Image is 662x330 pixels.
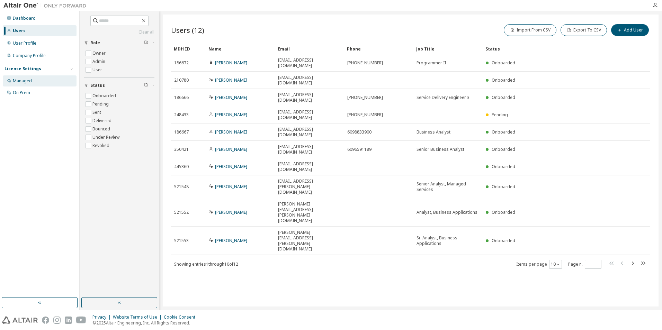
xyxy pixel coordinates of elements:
[215,112,247,118] a: [PERSON_NAME]
[504,24,556,36] button: Import From CSV
[92,320,199,326] p: © 2025 Altair Engineering, Inc. All Rights Reserved.
[13,53,46,58] div: Company Profile
[278,144,341,155] span: [EMAIL_ADDRESS][DOMAIN_NAME]
[611,24,649,36] button: Add User
[13,28,26,34] div: Users
[92,133,121,141] label: Under Review
[215,184,247,190] a: [PERSON_NAME]
[492,164,515,169] span: Onboarded
[42,317,49,324] img: facebook.svg
[347,112,383,118] span: [PHONE_NUMBER]
[174,147,189,152] span: 350421
[215,77,247,83] a: [PERSON_NAME]
[278,201,341,223] span: [PERSON_NAME][EMAIL_ADDRESS][PERSON_NAME][DOMAIN_NAME]
[92,117,113,125] label: Delivered
[492,129,515,135] span: Onboarded
[13,16,36,21] div: Dashboard
[568,260,601,269] span: Page n.
[76,317,86,324] img: youtube.svg
[92,100,110,108] label: Pending
[417,210,477,215] span: Analyst, Business Applications
[215,60,247,66] a: [PERSON_NAME]
[278,161,341,172] span: [EMAIL_ADDRESS][DOMAIN_NAME]
[174,164,189,169] span: 445360
[90,83,105,88] span: Status
[92,108,102,117] label: Sent
[53,317,61,324] img: instagram.svg
[347,95,383,100] span: [PHONE_NUMBER]
[492,60,515,66] span: Onboarded
[492,77,515,83] span: Onboarded
[561,24,607,36] button: Export To CSV
[174,210,189,215] span: 521552
[215,238,247,244] a: [PERSON_NAME]
[13,90,30,95] div: On Prem
[92,66,104,74] label: User
[417,147,464,152] span: Senior Business Analyst
[278,57,341,68] span: [EMAIL_ADDRESS][DOMAIN_NAME]
[174,112,189,118] span: 248433
[92,49,107,57] label: Owner
[92,141,111,150] label: Revoked
[492,184,515,190] span: Onboarded
[215,146,247,152] a: [PERSON_NAME]
[174,60,189,66] span: 186672
[113,314,164,320] div: Website Terms of Use
[215,164,247,169] a: [PERSON_NAME]
[278,43,341,54] div: Email
[92,125,111,133] label: Bounced
[174,261,238,267] span: Showing entries 1 through 10 of 12
[416,43,480,54] div: Job Title
[417,60,446,66] span: Programmer II
[2,317,38,324] img: altair_logo.svg
[492,94,515,100] span: Onboarded
[215,129,247,135] a: [PERSON_NAME]
[492,209,515,215] span: Onboarded
[278,178,341,195] span: [EMAIL_ADDRESS][PERSON_NAME][DOMAIN_NAME]
[278,109,341,120] span: [EMAIL_ADDRESS][DOMAIN_NAME]
[551,262,560,267] button: 10
[417,95,469,100] span: Service Delivery Engineer 3
[347,60,383,66] span: [PHONE_NUMBER]
[13,78,32,84] div: Managed
[347,129,372,135] span: 6098833900
[417,181,480,192] span: Senior Analyst, Managed Services
[13,40,36,46] div: User Profile
[90,40,100,46] span: Role
[144,40,148,46] span: Clear filter
[65,317,72,324] img: linkedin.svg
[92,314,113,320] div: Privacy
[347,147,372,152] span: 6096591189
[278,230,341,252] span: [PERSON_NAME][EMAIL_ADDRESS][PERSON_NAME][DOMAIN_NAME]
[92,57,107,66] label: Admin
[347,43,411,54] div: Phone
[174,238,189,244] span: 521553
[492,146,515,152] span: Onboarded
[174,77,189,83] span: 210780
[174,95,189,100] span: 186666
[215,209,247,215] a: [PERSON_NAME]
[84,78,154,93] button: Status
[174,43,203,54] div: MDH ID
[417,129,450,135] span: Business Analyst
[92,92,117,100] label: Onboarded
[215,94,247,100] a: [PERSON_NAME]
[516,260,562,269] span: Items per page
[164,314,199,320] div: Cookie Consent
[84,29,154,35] a: Clear all
[171,25,204,35] span: Users (12)
[174,129,189,135] span: 186667
[278,75,341,86] span: [EMAIL_ADDRESS][DOMAIN_NAME]
[417,235,480,246] span: Sr. Analyst, Business Applications
[144,83,148,88] span: Clear filter
[208,43,272,54] div: Name
[174,184,189,190] span: 521548
[278,92,341,103] span: [EMAIL_ADDRESS][DOMAIN_NAME]
[492,238,515,244] span: Onboarded
[485,43,614,54] div: Status
[492,112,508,118] span: Pending
[84,35,154,51] button: Role
[5,66,41,72] div: License Settings
[3,2,90,9] img: Altair One
[278,127,341,138] span: [EMAIL_ADDRESS][DOMAIN_NAME]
